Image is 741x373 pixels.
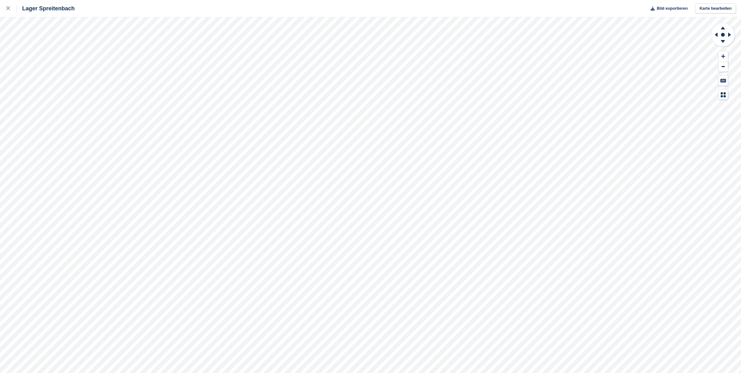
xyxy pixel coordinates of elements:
[695,3,736,14] a: Karte bearbeiten
[647,3,688,14] button: Bild exportieren
[718,62,728,72] button: Zoom Out
[718,75,728,86] button: Keyboard Shortcuts
[718,89,728,100] button: Map Legend
[718,51,728,62] button: Zoom In
[657,5,688,12] span: Bild exportieren
[17,5,75,12] div: Lager Spreitenbach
